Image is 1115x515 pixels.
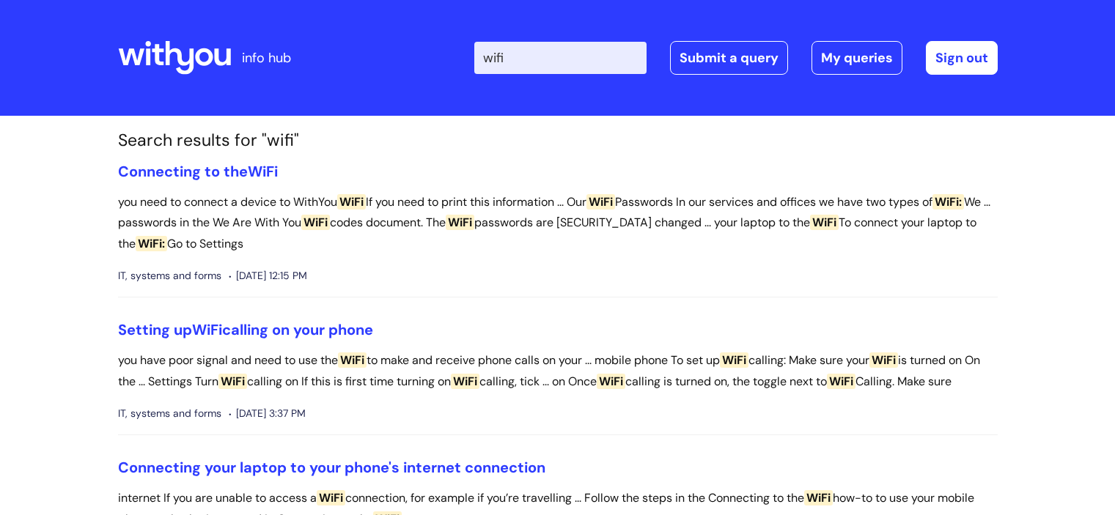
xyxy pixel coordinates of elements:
[446,215,474,230] span: WiFi
[118,130,998,151] h1: Search results for "wifi"
[118,267,221,285] span: IT, systems and forms
[136,236,167,251] span: WiFi:
[474,42,647,74] input: Search
[338,352,367,368] span: WiFi
[586,194,615,210] span: WiFi
[317,490,345,505] span: WiFi
[869,352,898,368] span: WiFi
[337,194,366,210] span: WiFi
[118,350,998,393] p: you have poor signal and need to use the to make and receive phone calls on your ... mobile phone...
[118,320,373,339] a: Setting upWiFicalling on your phone
[804,490,833,505] span: WiFi
[229,404,306,423] span: [DATE] 3:37 PM
[720,352,748,368] span: WiFi
[810,215,839,230] span: WiFi
[118,162,278,181] a: Connecting to theWiFi
[192,320,222,339] span: WiFi
[118,192,998,255] p: you need to connect a device to WithYou If you need to print this information ... Our Passwords I...
[301,215,330,230] span: WiFi
[248,162,278,181] span: WiFi
[218,374,247,389] span: WiFi
[474,41,998,75] div: | -
[670,41,788,75] a: Submit a query
[827,374,855,389] span: WiFi
[932,194,964,210] span: WiFi:
[812,41,902,75] a: My queries
[242,46,291,70] p: info hub
[118,404,221,423] span: IT, systems and forms
[597,374,625,389] span: WiFi
[926,41,998,75] a: Sign out
[118,458,545,477] a: Connecting your laptop to your phone's internet connection
[229,267,307,285] span: [DATE] 12:15 PM
[451,374,479,389] span: WiFi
